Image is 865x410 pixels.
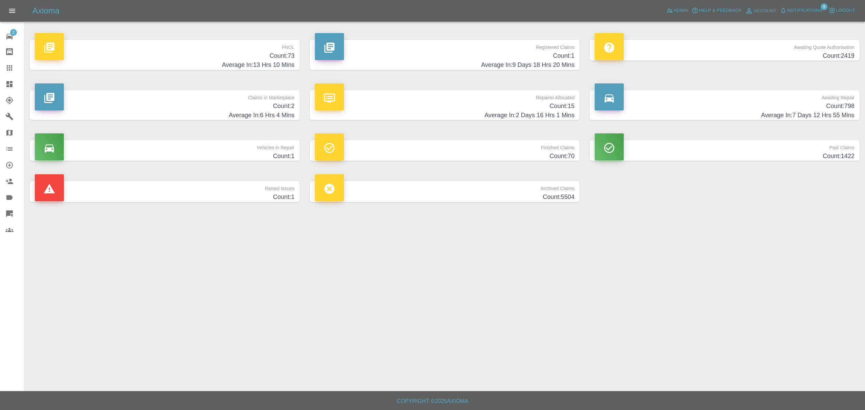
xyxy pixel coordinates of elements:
[30,181,300,202] a: Raised IssuesCount:1
[35,51,295,60] h4: Count: 73
[699,7,741,15] span: Help & Feedback
[315,40,575,51] p: Registered Claims
[30,90,300,120] a: Claims in MarketplaceCount:2Average In:6 Hrs 4 Mins
[743,5,778,16] a: Account
[310,40,580,70] a: Registered ClaimsCount:1Average In:9 Days 18 Hrs 20 Mins
[32,5,59,16] h5: Axioma
[10,29,17,36] span: 2
[665,5,690,16] a: Admin
[315,181,575,193] p: Archived Claims
[595,102,855,111] h4: Count: 798
[315,152,575,161] h4: Count: 70
[595,152,855,161] h4: Count: 1422
[590,40,860,60] a: Awaiting Quote AuthorisationCount:2419
[836,7,855,15] span: Logout
[30,140,300,161] a: Vehicles in RepairCount:1
[35,193,295,202] h4: Count: 1
[315,51,575,60] h4: Count: 1
[315,193,575,202] h4: Count: 5504
[595,40,855,51] p: Awaiting Quote Authorisation
[595,111,855,120] h4: Average In: 7 Days 12 Hrs 55 Mins
[690,5,743,16] button: Help & Feedback
[35,152,295,161] h4: Count: 1
[35,181,295,193] p: Raised Issues
[35,60,295,70] h4: Average In: 13 Hrs 10 Mins
[315,90,575,102] p: Repairer Allocated
[4,3,20,19] button: Open drawer
[315,60,575,70] h4: Average In: 9 Days 18 Hrs 20 Mins
[315,140,575,152] p: Finished Claims
[787,7,822,15] span: Notifications
[35,102,295,111] h4: Count: 2
[35,111,295,120] h4: Average In: 6 Hrs 4 Mins
[595,51,855,60] h4: Count: 2419
[30,40,300,70] a: FNOLCount:73Average In:13 Hrs 10 Mins
[315,102,575,111] h4: Count: 15
[310,140,580,161] a: Finished ClaimsCount:70
[827,5,857,16] button: Logout
[590,90,860,120] a: Awaiting RepairCount:798Average In:7 Days 12 Hrs 55 Mins
[590,140,860,161] a: Paid ClaimsCount:1422
[35,40,295,51] p: FNOL
[315,111,575,120] h4: Average In: 2 Days 16 Hrs 1 Mins
[595,140,855,152] p: Paid Claims
[310,181,580,202] a: Archived ClaimsCount:5504
[595,90,855,102] p: Awaiting Repair
[5,396,860,406] h6: Copyright © 2025 Axioma
[35,140,295,152] p: Vehicles in Repair
[35,90,295,102] p: Claims in Marketplace
[754,7,776,15] span: Account
[778,5,824,16] button: Notifications
[310,90,580,120] a: Repairer AllocatedCount:15Average In:2 Days 16 Hrs 1 Mins
[674,7,689,15] span: Admin
[821,3,827,10] span: 9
